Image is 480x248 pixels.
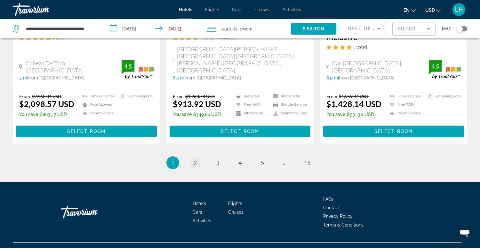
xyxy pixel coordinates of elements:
[270,102,307,108] li: Shuttle Service
[326,112,381,117] p: $531.30 USD
[232,7,242,12] a: Cars
[173,112,221,117] p: $349.86 USD
[228,210,244,215] a: Cruises
[122,60,154,79] img: trustyou-badge.svg
[323,205,340,210] a: Contact
[283,7,301,12] a: Activities
[13,1,77,18] a: Travorium
[13,156,467,169] nav: Pagination
[79,102,116,108] li: Pets Allowed
[237,24,252,33] span: , 1
[387,94,424,99] li: Fitness Center
[283,159,287,166] span: ...
[177,45,307,74] span: [GEOGRAPHIC_DATA][PERSON_NAME] [GEOGRAPHIC_DATA] [GEOGRAPHIC_DATA][PERSON_NAME] [GEOGRAPHIC_DATA]...
[304,159,310,166] span: 15
[19,112,74,117] p: $863.47 USD
[353,43,367,50] span: Hotel
[326,94,337,99] span: From
[339,94,369,99] del: $1,959.44 USD
[254,7,270,12] a: Cruises
[455,6,463,13] span: LH
[79,111,116,116] li: Room Service
[404,5,416,15] button: Change language
[270,94,307,99] li: Kitchenette
[170,127,310,134] a: Select Room
[16,127,157,134] a: Select Room
[425,5,441,15] button: Change currency
[387,111,424,116] li: Room Service
[194,159,197,166] span: 2
[424,94,461,99] li: Swimming Pool
[19,75,28,80] span: 4 mi
[193,201,206,206] a: Hotels
[323,222,364,227] a: Terms & Conditions
[173,94,184,99] span: From
[339,75,395,80] span: from [GEOGRAPHIC_DATA]
[238,159,242,166] span: 4
[326,99,381,109] ins: $1,428.14 USD
[19,112,38,117] span: You save
[216,159,219,166] span: 3
[323,127,464,134] a: Select Room
[103,19,200,38] button: Check-in date: Nov 1, 2025 Check-out date: Nov 8, 2025
[374,129,413,134] span: Select Room
[323,214,353,219] a: Privacy Policy
[171,159,174,166] span: 1
[261,159,264,166] span: 5
[429,60,461,79] img: trustyou-badge.svg
[79,94,116,99] li: Fitness Center
[200,19,291,38] button: Travelers: 2 adults, 0 children
[387,102,424,108] li: Free WiFi
[193,210,202,215] span: Cars
[452,26,467,32] button: Toggle map
[326,43,461,50] div: 4 star Hotel
[291,23,336,35] button: Search
[323,126,464,137] button: Select Room
[233,94,270,99] li: Breakfast
[326,112,345,117] span: You save
[173,99,221,109] ins: $913.92 USD
[185,94,215,99] del: $1,263.78 USD
[205,7,219,12] a: Flights
[425,8,435,13] span: USD
[122,62,134,70] div: 4.5
[332,60,429,74] span: Car. [GEOGRAPHIC_DATA], [GEOGRAPHIC_DATA]
[270,111,307,116] li: Swimming Pool
[26,60,122,74] span: Cabeza De Toro, [GEOGRAPHIC_DATA]
[19,94,30,99] span: From
[222,24,237,33] span: 2
[173,75,185,80] span: 6.5 mi
[32,94,61,99] del: $2,962.04 USD
[67,129,106,134] span: Select Room
[242,26,252,31] span: Room
[170,126,310,137] button: Select Room
[233,102,270,108] li: Free WiFi
[303,26,324,31] span: Search
[28,75,84,80] span: from [GEOGRAPHIC_DATA]
[404,8,410,13] span: en
[179,7,192,12] a: Hotels
[193,218,211,223] a: Activities
[323,196,334,202] a: FAQs
[173,112,192,117] span: You save
[348,26,381,31] span: Best Deals
[116,94,154,99] li: Swimming Pool
[348,25,380,32] mat-select: Sort by
[454,222,475,243] iframe: Button to launch messaging window
[221,129,259,134] span: Select Room
[185,75,241,80] span: from [GEOGRAPHIC_DATA]
[392,22,436,36] button: Filter
[19,99,74,109] ins: $2,098.57 USD
[224,26,237,31] span: Adults
[326,75,339,80] span: 8.9 mi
